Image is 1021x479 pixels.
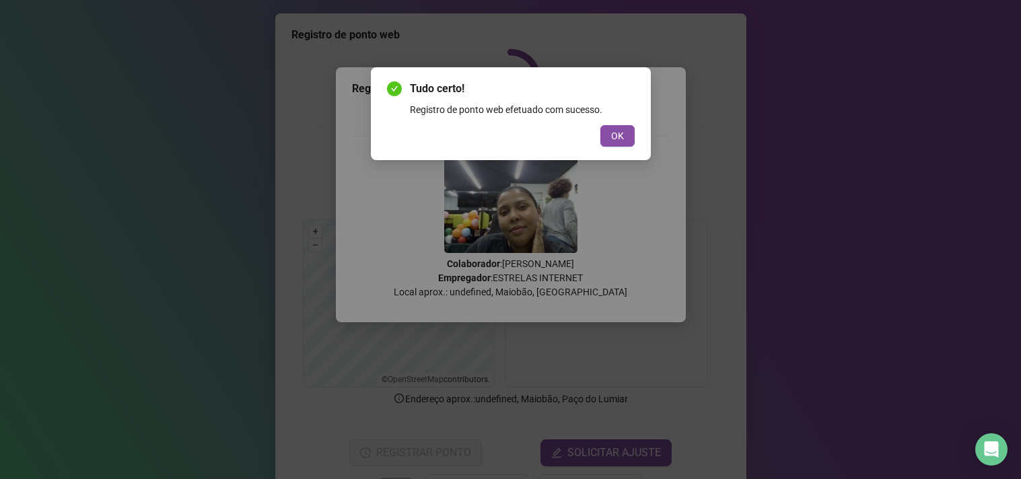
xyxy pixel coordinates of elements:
span: OK [611,128,624,143]
span: check-circle [387,81,402,96]
div: Registro de ponto web efetuado com sucesso. [410,102,635,117]
div: Open Intercom Messenger [975,433,1008,466]
button: OK [600,125,635,147]
span: Tudo certo! [410,81,635,97]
